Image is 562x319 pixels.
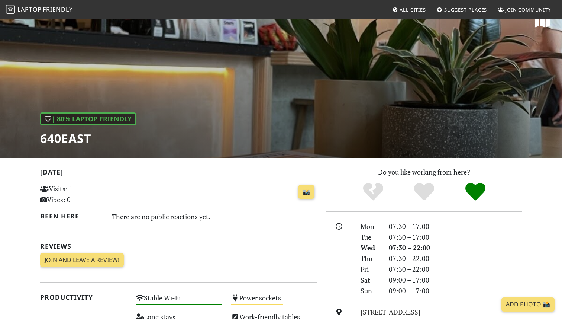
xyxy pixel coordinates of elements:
span: Suggest Places [444,6,487,13]
h2: Productivity [40,293,127,301]
div: Wed [356,242,384,253]
a: Join Community [495,3,554,16]
div: Thu [356,253,384,264]
div: | 80% Laptop Friendly [40,112,136,125]
span: Join Community [505,6,551,13]
img: LaptopFriendly [6,5,15,14]
div: 07:30 – 22:00 [384,264,526,275]
div: There are no public reactions yet. [112,211,318,223]
a: [STREET_ADDRESS] [361,307,420,316]
div: 07:30 – 17:00 [384,221,526,232]
span: Laptop [17,5,42,13]
div: Fri [356,264,384,275]
h2: Been here [40,212,103,220]
div: Definitely! [450,182,501,202]
div: Mon [356,221,384,232]
h2: [DATE] [40,168,317,179]
span: All Cities [400,6,426,13]
div: 09:00 – 17:00 [384,275,526,285]
div: No [348,182,399,202]
div: 07:30 – 22:00 [384,253,526,264]
a: LaptopFriendly LaptopFriendly [6,3,73,16]
a: Suggest Places [434,3,490,16]
a: Join and leave a review! [40,253,124,267]
h1: 640East [40,131,136,146]
div: Stable Wi-Fi [131,292,227,311]
a: 📸 [298,185,314,199]
div: Power sockets [226,292,322,311]
div: Sat [356,275,384,285]
p: Do you like working from here? [326,167,522,178]
div: 09:00 – 17:00 [384,285,526,296]
div: 07:30 – 17:00 [384,232,526,243]
span: Friendly [43,5,72,13]
div: Sun [356,285,384,296]
div: 07:30 – 22:00 [384,242,526,253]
h2: Reviews [40,242,317,250]
div: Yes [398,182,450,202]
a: All Cities [389,3,429,16]
div: Tue [356,232,384,243]
p: Visits: 1 Vibes: 0 [40,184,127,205]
